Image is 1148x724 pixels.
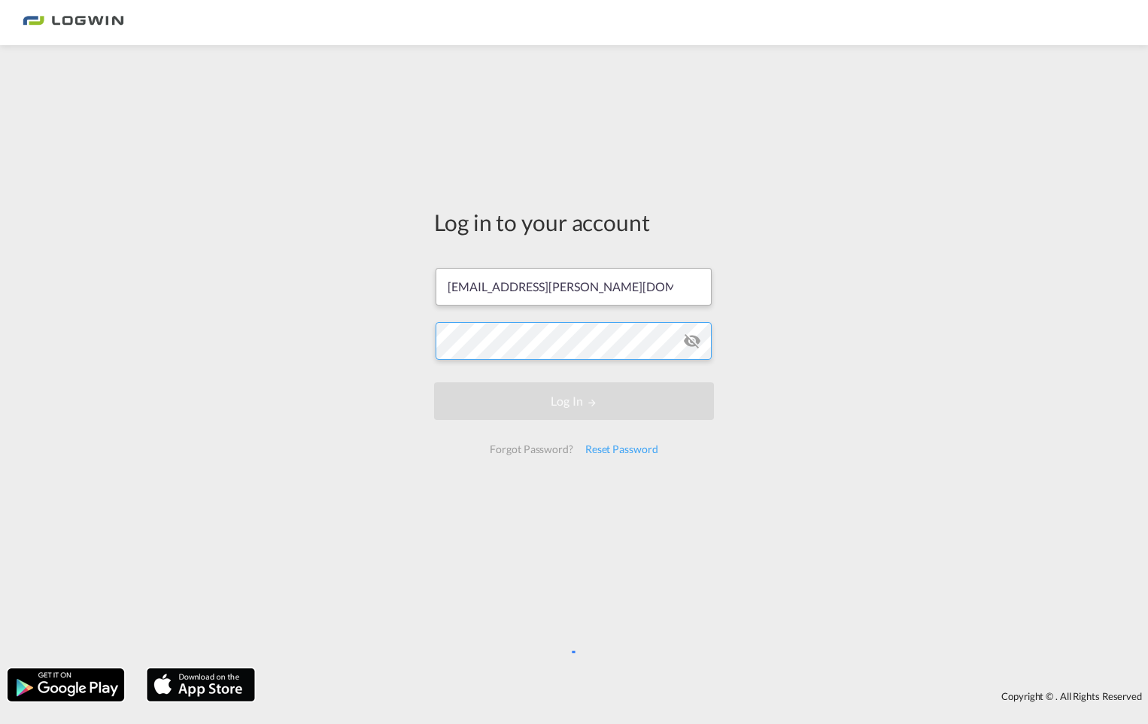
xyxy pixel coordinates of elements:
[434,206,714,238] div: Log in to your account
[579,436,664,463] div: Reset Password
[145,667,257,703] img: apple.png
[6,667,126,703] img: google.png
[683,332,701,350] md-icon: icon-eye-off
[434,382,714,420] button: LOGIN
[436,268,712,306] input: Enter email/phone number
[484,436,579,463] div: Forgot Password?
[263,683,1148,709] div: Copyright © . All Rights Reserved
[23,6,124,40] img: bc73a0e0d8c111efacd525e4c8ad7d32.png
